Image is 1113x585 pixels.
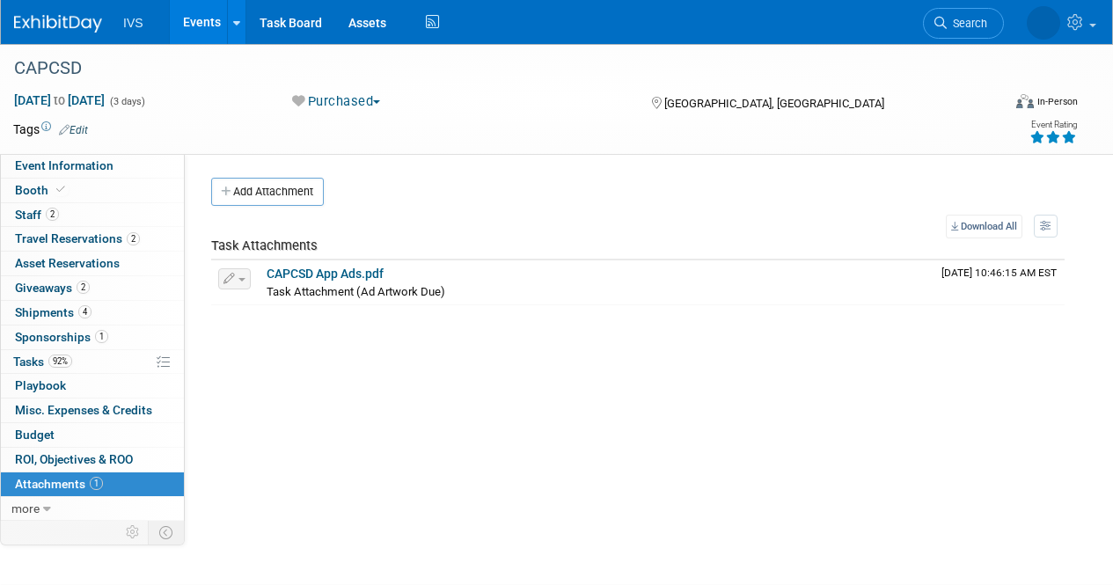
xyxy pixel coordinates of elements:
img: ExhibitDay [14,15,102,33]
a: Attachments1 [1,472,184,496]
span: Sponsorships [15,330,108,344]
span: Task Attachment (Ad Artwork Due) [267,285,445,298]
span: more [11,501,40,516]
span: [DATE] [DATE] [13,92,106,108]
span: Staff [15,208,59,222]
a: Playbook [1,374,184,398]
span: 2 [77,281,90,294]
button: Add Attachment [211,178,324,206]
a: Asset Reservations [1,252,184,275]
a: more [1,497,184,521]
span: Shipments [15,305,92,319]
span: IVS [123,16,143,30]
span: Budget [15,428,55,442]
a: Staff2 [1,203,184,227]
span: Attachments [15,477,103,491]
a: Download All [946,215,1022,238]
span: 1 [90,477,103,490]
a: Booth [1,179,184,202]
a: CAPCSD App Ads.pdf [267,267,384,281]
span: Asset Reservations [15,256,120,270]
button: Purchased [286,92,387,111]
span: Travel Reservations [15,231,140,245]
a: Sponsorships1 [1,325,184,349]
span: Misc. Expenses & Credits [15,403,152,417]
td: Upload Timestamp [934,260,1065,304]
a: Tasks92% [1,350,184,374]
span: Task Attachments [211,238,318,253]
a: Search [923,8,1004,39]
div: Event Rating [1029,121,1077,129]
span: Tasks [13,355,72,369]
a: Giveaways2 [1,276,184,300]
a: Shipments4 [1,301,184,325]
a: Edit [59,124,88,136]
a: ROI, Objectives & ROO [1,448,184,472]
span: ROI, Objectives & ROO [15,452,133,466]
span: 92% [48,355,72,368]
span: 2 [127,232,140,245]
span: 2 [46,208,59,221]
a: Budget [1,423,184,447]
span: Giveaways [15,281,90,295]
a: Event Information [1,154,184,178]
div: Event Format [922,91,1078,118]
span: 1 [95,330,108,343]
span: [GEOGRAPHIC_DATA], [GEOGRAPHIC_DATA] [664,97,884,110]
div: CAPCSD [8,53,987,84]
a: Travel Reservations2 [1,227,184,251]
span: Event Information [15,158,113,172]
td: Toggle Event Tabs [149,521,185,544]
img: Format-Inperson.png [1016,94,1034,108]
span: Upload Timestamp [941,267,1057,279]
div: In-Person [1036,95,1078,108]
span: 4 [78,305,92,318]
span: Search [947,17,987,30]
span: Booth [15,183,69,197]
i: Booth reservation complete [56,185,65,194]
td: Tags [13,121,88,138]
span: to [51,93,68,107]
a: Misc. Expenses & Credits [1,399,184,422]
td: Personalize Event Tab Strip [118,521,149,544]
img: Carrie Rhoads [1027,6,1060,40]
span: Playbook [15,378,66,392]
span: (3 days) [108,96,145,107]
